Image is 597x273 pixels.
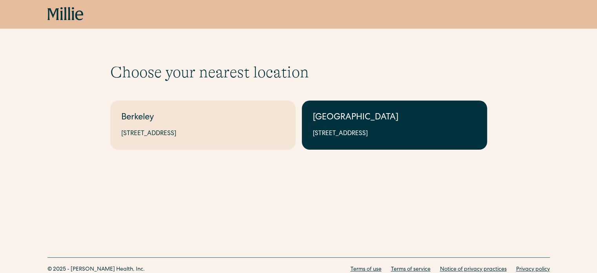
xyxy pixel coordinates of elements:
[47,7,84,21] a: home
[313,112,476,125] div: [GEOGRAPHIC_DATA]
[313,129,476,139] div: [STREET_ADDRESS]
[110,101,296,150] a: Berkeley[STREET_ADDRESS]
[121,112,285,125] div: Berkeley
[302,101,487,150] a: [GEOGRAPHIC_DATA][STREET_ADDRESS]
[110,63,487,82] h1: Choose your nearest location
[121,129,285,139] div: [STREET_ADDRESS]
